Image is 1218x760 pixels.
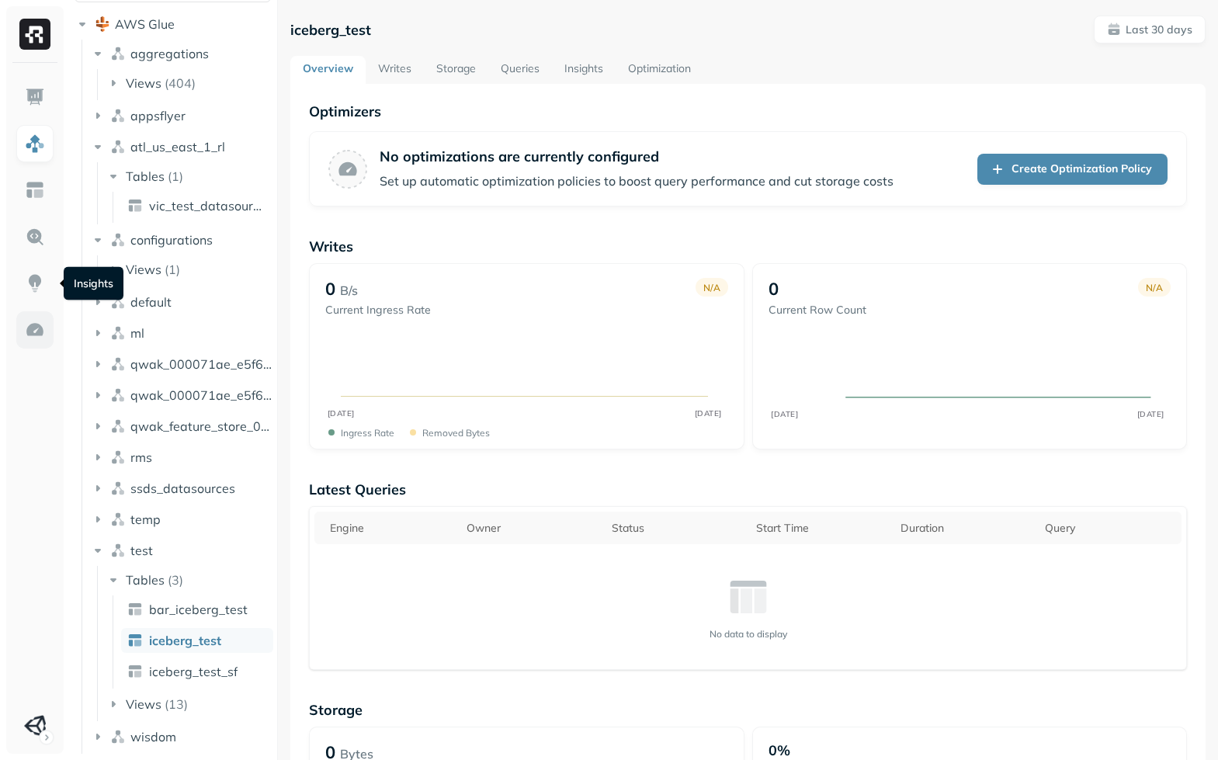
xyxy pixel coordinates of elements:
[130,481,235,496] span: ssds_datasources
[977,154,1168,185] a: Create Optimization Policy
[309,481,1187,498] p: Latest Queries
[1045,521,1174,536] div: Query
[1137,409,1164,418] tspan: [DATE]
[771,409,798,418] tspan: [DATE]
[130,512,161,527] span: temp
[769,741,790,759] p: 0%
[309,238,1187,255] p: Writes
[90,41,272,66] button: aggregations
[328,408,355,418] tspan: [DATE]
[424,56,488,84] a: Storage
[165,696,188,712] p: ( 13 )
[168,572,183,588] p: ( 3 )
[110,449,126,465] img: namespace
[110,46,126,61] img: namespace
[110,108,126,123] img: namespace
[1126,23,1192,37] p: Last 30 days
[130,449,152,465] span: rms
[24,715,46,737] img: Unity
[769,278,779,300] p: 0
[121,628,273,653] a: iceberg_test
[710,628,787,640] p: No data to display
[90,538,272,563] button: test
[25,320,45,340] img: Optimization
[126,75,161,91] span: Views
[90,383,272,408] button: qwak_000071ae_e5f6_4c5f_97ab_2b533d00d294_analytics_data_view
[64,267,123,300] div: Insights
[695,408,722,418] tspan: [DATE]
[121,659,273,684] a: iceberg_test_sf
[341,427,394,439] p: Ingress Rate
[168,168,183,184] p: ( 1 )
[130,325,144,341] span: ml
[130,543,153,558] span: test
[165,262,180,277] p: ( 1 )
[309,102,1187,120] p: Optimizers
[90,352,272,377] button: qwak_000071ae_e5f6_4c5f_97ab_2b533d00d294_analytics_data
[130,418,272,434] span: qwak_feature_store_000071ae_e5f6_4c5f_97ab_2b533d00d294
[25,87,45,107] img: Dashboard
[110,418,126,434] img: namespace
[25,227,45,247] img: Query Explorer
[149,633,221,648] span: iceberg_test
[110,543,126,558] img: namespace
[115,16,175,32] span: AWS Glue
[900,521,1029,536] div: Duration
[488,56,552,84] a: Queries
[90,724,272,749] button: wisdom
[126,696,161,712] span: Views
[149,198,267,213] span: vic_test_datasource_layer_intermediate
[90,507,272,532] button: temp
[130,46,209,61] span: aggregations
[106,692,272,717] button: Views(13)
[110,325,126,341] img: namespace
[110,481,126,496] img: namespace
[127,198,143,213] img: table
[110,139,126,154] img: namespace
[380,172,894,190] p: Set up automatic optimization policies to boost query performance and cut storage costs
[467,521,595,536] div: Owner
[149,602,248,617] span: bar_iceberg_test
[290,21,371,39] p: iceberg_test
[95,16,110,32] img: root
[75,12,271,36] button: AWS Glue
[106,257,272,282] button: Views(1)
[165,75,196,91] p: ( 404 )
[325,303,431,318] p: Current Ingress Rate
[110,729,126,744] img: namespace
[127,602,143,617] img: table
[90,414,272,439] button: qwak_feature_store_000071ae_e5f6_4c5f_97ab_2b533d00d294
[130,294,172,310] span: default
[340,281,358,300] p: B/s
[380,147,894,165] p: No optimizations are currently configured
[1146,282,1163,293] p: N/A
[126,262,161,277] span: Views
[110,232,126,248] img: namespace
[1094,16,1206,43] button: Last 30 days
[90,290,272,314] button: default
[90,321,272,345] button: ml
[130,356,272,372] span: qwak_000071ae_e5f6_4c5f_97ab_2b533d00d294_analytics_data
[130,387,272,403] span: qwak_000071ae_e5f6_4c5f_97ab_2b533d00d294_analytics_data_view
[309,701,1187,719] p: Storage
[290,56,366,84] a: Overview
[552,56,616,84] a: Insights
[366,56,424,84] a: Writes
[90,445,272,470] button: rms
[127,633,143,648] img: table
[126,572,165,588] span: Tables
[149,664,238,679] span: iceberg_test_sf
[106,71,272,95] button: Views(404)
[130,232,213,248] span: configurations
[121,193,273,218] a: vic_test_datasource_layer_intermediate
[330,521,451,536] div: Engine
[25,180,45,200] img: Asset Explorer
[130,139,225,154] span: atl_us_east_1_rl
[106,164,272,189] button: Tables(1)
[25,273,45,293] img: Insights
[110,356,126,372] img: namespace
[325,278,335,300] p: 0
[130,108,186,123] span: appsflyer
[127,664,143,679] img: table
[19,19,50,50] img: Ryft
